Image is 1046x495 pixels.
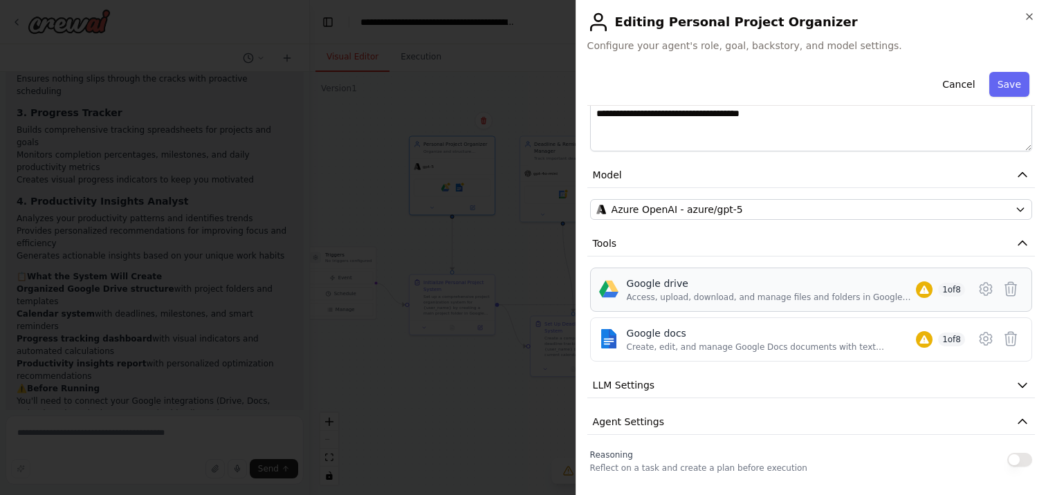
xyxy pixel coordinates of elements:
[587,373,1035,398] button: LLM Settings
[599,279,618,299] img: Google drive
[998,277,1023,301] button: Delete tool
[593,236,617,250] span: Tools
[587,39,1035,53] span: Configure your agent's role, goal, backstory, and model settings.
[612,203,743,216] span: Azure OpenAI - azure/gpt-5
[934,72,983,97] button: Cancel
[590,199,1032,220] button: Azure OpenAI - azure/gpt-5
[627,342,917,353] div: Create, edit, and manage Google Docs documents with text manipulation and formatting.
[989,72,1029,97] button: Save
[593,415,664,429] span: Agent Settings
[587,231,1035,256] button: Tools
[938,283,965,297] span: 1 of 8
[627,326,917,340] div: Google docs
[973,326,998,351] button: Configure tool
[593,378,655,392] span: LLM Settings
[590,463,807,474] p: Reflect on a task and create a plan before execution
[599,329,618,348] img: Google docs
[587,409,1035,435] button: Agent Settings
[590,450,633,460] span: Reasoning
[998,326,1023,351] button: Delete tool
[627,277,917,290] div: Google drive
[627,292,917,303] div: Access, upload, download, and manage files and folders in Google Drive.
[587,162,1035,188] button: Model
[973,277,998,301] button: Configure tool
[587,11,1035,33] h2: Editing Personal Project Organizer
[938,333,965,346] span: 1 of 8
[593,168,622,182] span: Model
